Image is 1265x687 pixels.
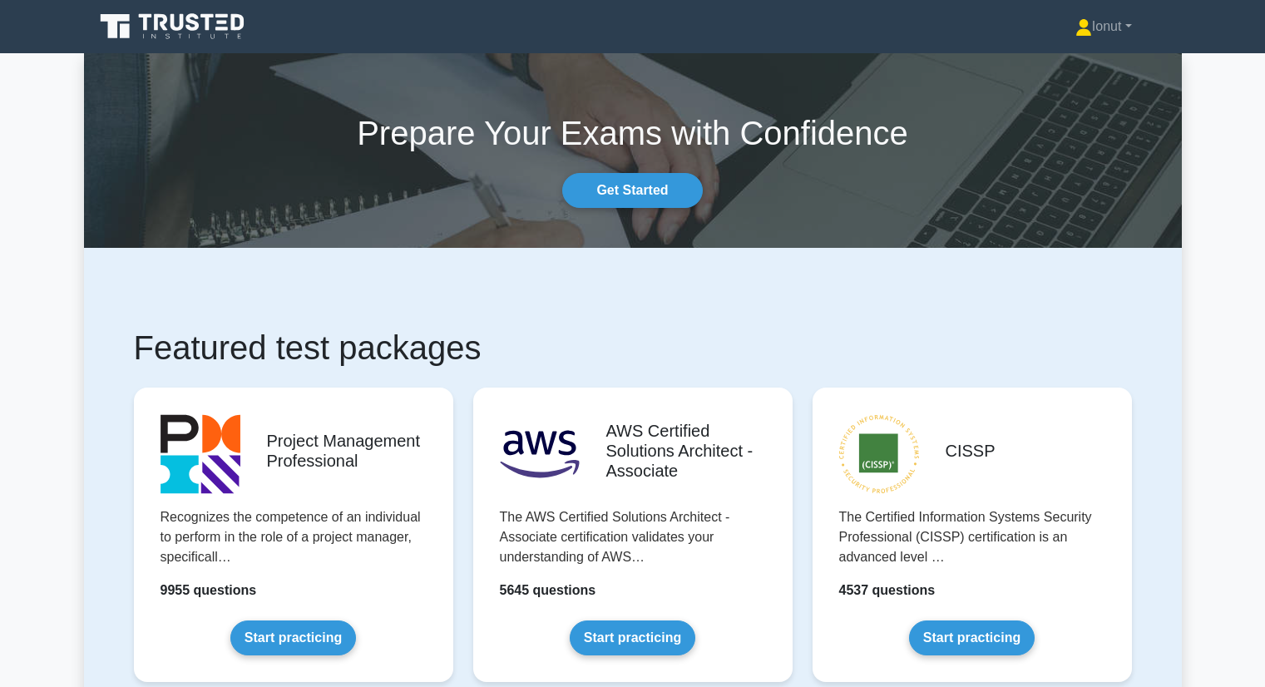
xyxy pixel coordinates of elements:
h1: Featured test packages [134,328,1132,368]
a: Ionut [1035,10,1172,43]
a: Start practicing [909,620,1035,655]
a: Start practicing [570,620,695,655]
h1: Prepare Your Exams with Confidence [84,113,1182,153]
a: Get Started [562,173,702,208]
a: Start practicing [230,620,356,655]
